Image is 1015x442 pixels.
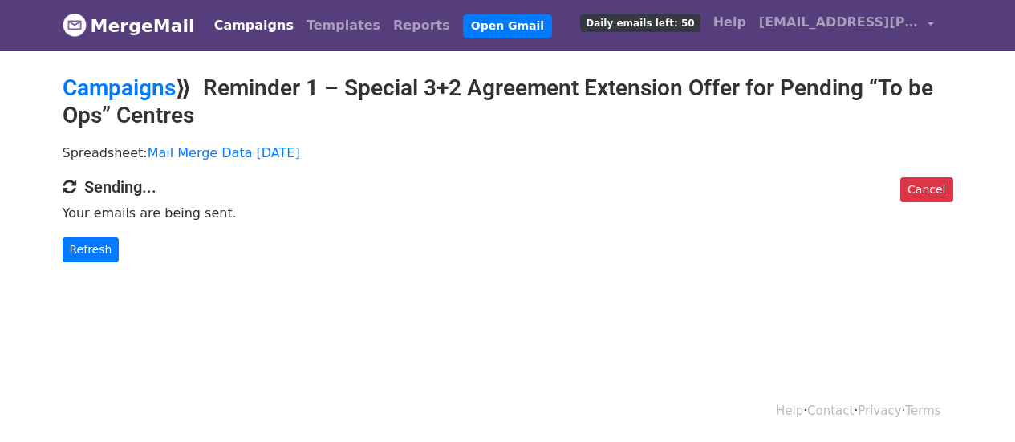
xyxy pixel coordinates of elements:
a: Daily emails left: 50 [574,6,706,39]
a: Refresh [63,237,120,262]
p: Spreadsheet: [63,144,953,161]
h4: Sending... [63,177,953,197]
a: MergeMail [63,9,195,43]
span: Daily emails left: 50 [580,14,700,32]
a: [EMAIL_ADDRESS][PERSON_NAME][DOMAIN_NAME] [753,6,940,44]
span: [EMAIL_ADDRESS][PERSON_NAME][DOMAIN_NAME] [759,13,920,32]
p: Your emails are being sent. [63,205,953,221]
img: MergeMail logo [63,13,87,37]
a: Mail Merge Data [DATE] [148,145,300,160]
a: Campaigns [63,75,176,101]
a: Open Gmail [463,14,552,38]
h2: ⟫ Reminder 1 – Special 3+2 Agreement Extension Offer for Pending “To be Ops” Centres [63,75,953,128]
a: Terms [905,403,940,418]
a: Cancel [900,177,952,202]
a: Help [707,6,753,39]
a: Reports [387,10,457,42]
a: Templates [300,10,387,42]
a: Campaigns [208,10,300,42]
a: Privacy [858,403,901,418]
a: Help [776,403,803,418]
a: Contact [807,403,854,418]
